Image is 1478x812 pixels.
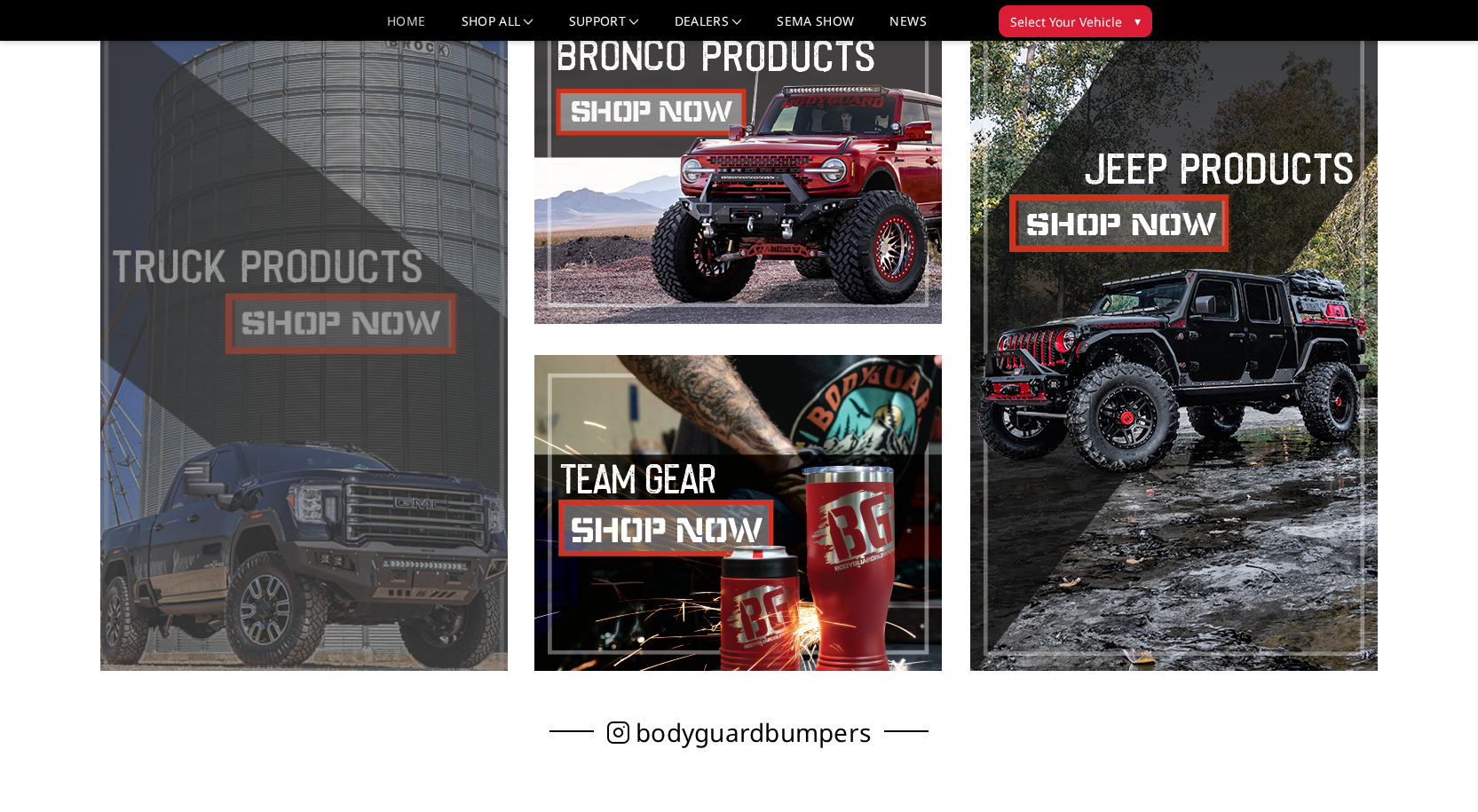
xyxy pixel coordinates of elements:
span: bodyguardbumpers [636,723,871,742]
a: shop all [462,15,534,41]
a: Dealers [675,15,742,41]
button: Select Your Vehicle [999,5,1152,37]
a: News [889,15,926,41]
span: Select Your Vehicle [1010,12,1122,31]
a: Home [387,15,425,41]
a: SEMA Show [777,15,854,41]
a: Support [569,15,639,41]
span: ▾ [1134,12,1141,30]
